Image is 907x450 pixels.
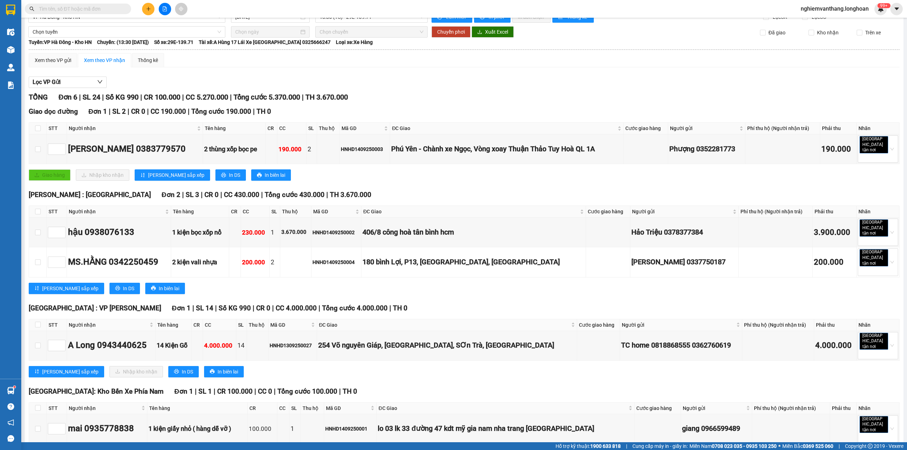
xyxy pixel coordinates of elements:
img: icon-new-feature [878,6,884,12]
th: Thu hộ [301,403,324,414]
th: STT [47,319,67,331]
span: Người gửi [683,404,745,412]
span: SL 24 [83,93,100,101]
span: | [626,442,627,450]
span: close [877,345,880,348]
div: A Long 0943440625 [68,339,154,352]
sup: 483 [877,3,890,8]
span: CC 190.000 [151,107,186,116]
div: 4.000.000 [815,339,855,352]
img: solution-icon [7,81,15,89]
div: 3.900.000 [814,226,855,239]
span: | [326,191,328,199]
span: | [261,191,263,199]
input: Tìm tên, số ĐT hoặc mã đơn [39,5,123,13]
th: SL [236,319,247,331]
span: In DS [123,285,134,292]
span: SL 2 [112,107,126,116]
sup: 1 [13,386,16,388]
th: CC [277,403,289,414]
div: 14 Kiện Gỗ [157,341,190,350]
div: [PERSON_NAME] 0337750187 [631,257,738,268]
span: [GEOGRAPHIC_DATA] : VP [PERSON_NAME] [29,304,161,312]
div: 14 [237,341,245,350]
strong: 0369 525 060 [803,443,833,449]
div: HNHD1409250002 [312,229,360,236]
span: | [389,304,391,312]
span: Lọc VP Gửi [33,78,61,86]
div: 1 kiện giấy nhỏ ( hàng dễ vỡ ) [148,424,246,434]
span: Hỗ trợ kỹ thuật: [556,442,621,450]
button: uploadGiao hàng [29,169,71,181]
span: caret-down [894,6,900,12]
div: lo 03 lk 33 đường 47 kdt mỹ gia nam nha trang [GEOGRAPHIC_DATA] [378,423,633,434]
span: Tổng cước 190.000 [191,107,251,116]
div: 4.000.000 [204,341,235,350]
span: Chọn tuyến [33,27,221,37]
span: [GEOGRAPHIC_DATA] tận nơi [860,333,888,350]
span: printer [115,286,120,291]
th: Phải thu [830,403,857,414]
span: Giao dọc đường [29,107,78,116]
span: SL 14 [196,304,213,312]
div: TC home 0818868555 0362760619 [621,340,741,351]
span: TỔNG [29,93,48,101]
span: printer [151,286,156,291]
span: In biên lai [218,368,238,376]
span: close [877,261,880,265]
div: MS.HẰNG 0342250459 [68,255,170,269]
span: search [29,6,34,11]
span: | [109,107,111,116]
button: downloadNhập kho nhận [109,366,163,377]
div: Hảo Triệu 0378377384 [631,227,738,238]
span: | [214,387,215,395]
th: Thu hộ [280,206,311,218]
span: nghiemvanthang.longhoan [795,4,874,13]
span: [PERSON_NAME] sắp xếp [148,171,204,179]
div: Xem theo VP nhận [84,56,125,64]
img: warehouse-icon [7,64,15,71]
strong: 1900 633 818 [590,443,621,449]
span: Kho nhận [814,29,841,36]
span: down [97,79,103,85]
span: TH 0 [343,387,357,395]
span: [PERSON_NAME] : [GEOGRAPHIC_DATA] [29,191,151,199]
span: printer [221,173,226,178]
span: Mã GD [326,404,370,412]
th: Cước giao hàng [586,206,630,218]
div: giang 0966599489 [682,423,751,434]
span: Mã GD [342,124,383,132]
th: Phải thu [820,123,857,134]
span: download [477,29,482,35]
div: mai 0935778838 [68,422,146,435]
span: In DS [229,171,240,179]
span: [GEOGRAPHIC_DATA] tận nơi [860,249,888,266]
button: printerIn DS [215,169,246,181]
div: 190.000 [821,143,855,156]
th: Phải thu [814,319,857,331]
span: [GEOGRAPHIC_DATA] tận nơi [860,219,888,237]
span: In biên lai [159,285,179,292]
button: caret-down [890,3,903,15]
td: HNHD1409250004 [311,247,362,277]
button: aim [175,3,187,15]
span: TH 3.670.000 [330,191,371,199]
td: HNHD1309250027 [269,331,317,361]
th: SL [270,206,280,218]
span: printer [210,369,215,375]
td: HNHD1409250002 [311,218,362,247]
th: Tên hàng [156,319,192,331]
span: Chọn chuyến [320,27,424,37]
th: Phí thu hộ (Người nhận trả) [739,206,813,218]
th: CR [266,123,277,134]
span: CC 4.000.000 [276,304,317,312]
div: Nhãn [858,208,897,215]
span: | [339,387,341,395]
th: Phải thu [813,206,857,218]
th: CR [248,403,277,414]
span: [PERSON_NAME] sắp xếp [42,368,98,376]
span: Trên xe [862,29,884,36]
span: | [195,387,197,395]
button: downloadXuất Excel [472,26,514,38]
span: sort-ascending [34,286,39,291]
